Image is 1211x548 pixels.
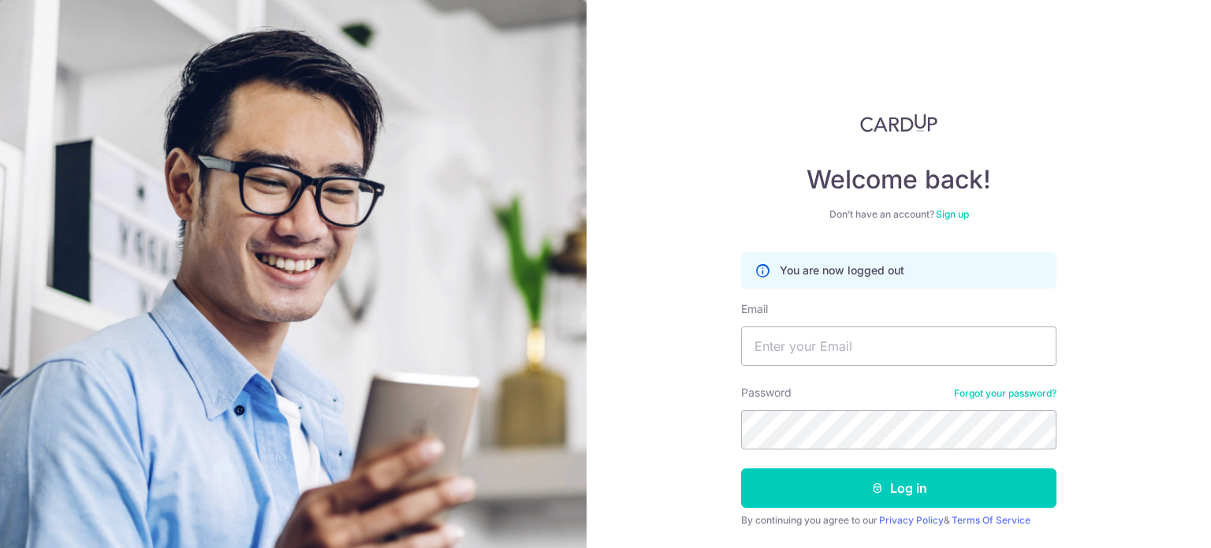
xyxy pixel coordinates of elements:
a: Privacy Policy [879,514,944,526]
a: Forgot your password? [954,387,1056,400]
a: Sign up [936,208,969,220]
div: Don’t have an account? [741,208,1056,221]
div: By continuing you agree to our & [741,514,1056,527]
h4: Welcome back! [741,164,1056,196]
label: Email [741,301,768,317]
a: Terms Of Service [952,514,1030,526]
p: You are now logged out [780,263,904,278]
input: Enter your Email [741,326,1056,366]
label: Password [741,385,792,401]
button: Log in [741,468,1056,508]
img: CardUp Logo [860,114,937,132]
